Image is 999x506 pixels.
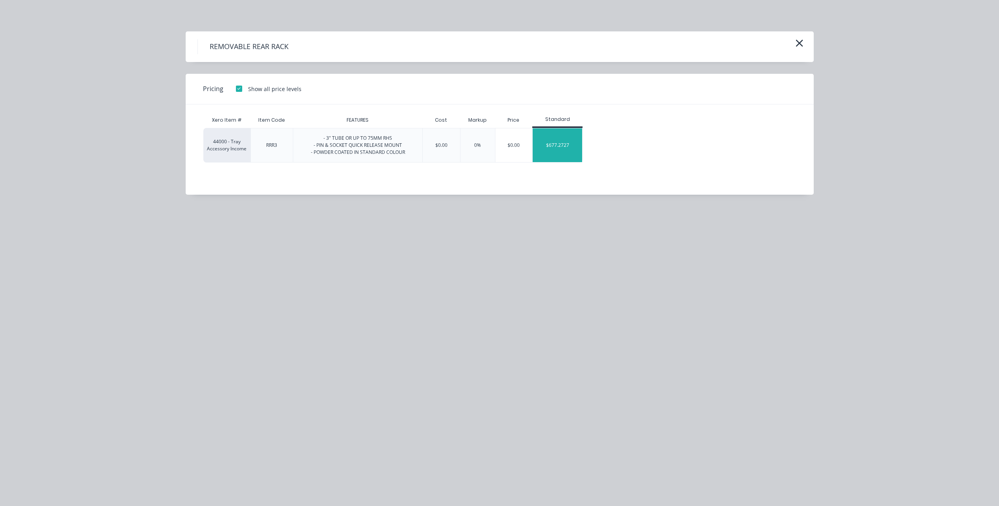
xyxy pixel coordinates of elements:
[474,142,481,149] div: 0%
[435,142,447,149] div: $0.00
[197,39,300,54] h4: REMOVABLE REAR RACK
[252,110,291,130] div: Item Code
[340,110,375,130] div: FEATURES
[248,85,301,93] div: Show all price levels
[533,128,582,162] div: $677.2727
[311,135,405,156] div: - 3" TUBE OR UP TO 75MM RHS - PIN & SOCKET QUICK RELEASE MOUNT - POWDER COATED IN STANDARD COLOUR
[203,84,223,93] span: Pricing
[203,112,250,128] div: Xero Item #
[422,112,460,128] div: Cost
[203,128,250,163] div: 44000 - Tray Accessory Income
[495,112,533,128] div: Price
[532,116,583,123] div: Standard
[495,128,533,162] div: $0.00
[460,112,495,128] div: Markup
[266,142,277,149] div: RRR3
